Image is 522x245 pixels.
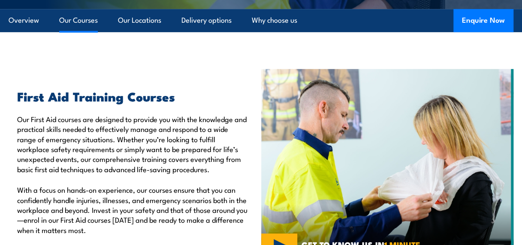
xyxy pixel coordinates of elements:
button: Enquire Now [453,9,513,32]
p: With a focus on hands-on experience, our courses ensure that you can confidently handle injuries,... [17,185,248,235]
p: Our First Aid courses are designed to provide you with the knowledge and practical skills needed ... [17,114,248,174]
h2: First Aid Training Courses [17,90,248,102]
a: Delivery options [181,9,232,32]
a: Our Courses [59,9,98,32]
a: Our Locations [118,9,161,32]
a: Overview [9,9,39,32]
a: Why choose us [252,9,297,32]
